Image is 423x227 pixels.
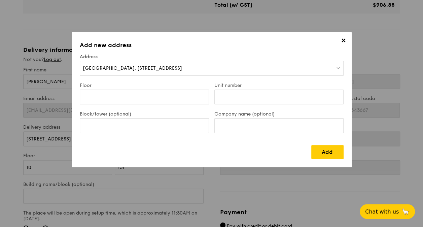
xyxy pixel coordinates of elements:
[214,111,344,117] label: Company name (optional)
[336,65,341,70] img: icon-dropdown.fa26e9f9.svg
[360,204,415,219] button: Chat with us🦙
[80,54,344,60] label: Address
[214,83,344,88] label: Unit number
[365,208,399,215] span: Chat with us
[401,208,410,216] span: 🦙
[80,111,209,117] label: Block/tower (optional)
[311,145,344,159] a: Add
[80,40,344,50] h3: Add new address
[339,37,348,46] span: ✕
[83,65,182,71] span: [GEOGRAPHIC_DATA], [STREET_ADDRESS]
[80,83,209,88] label: Floor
